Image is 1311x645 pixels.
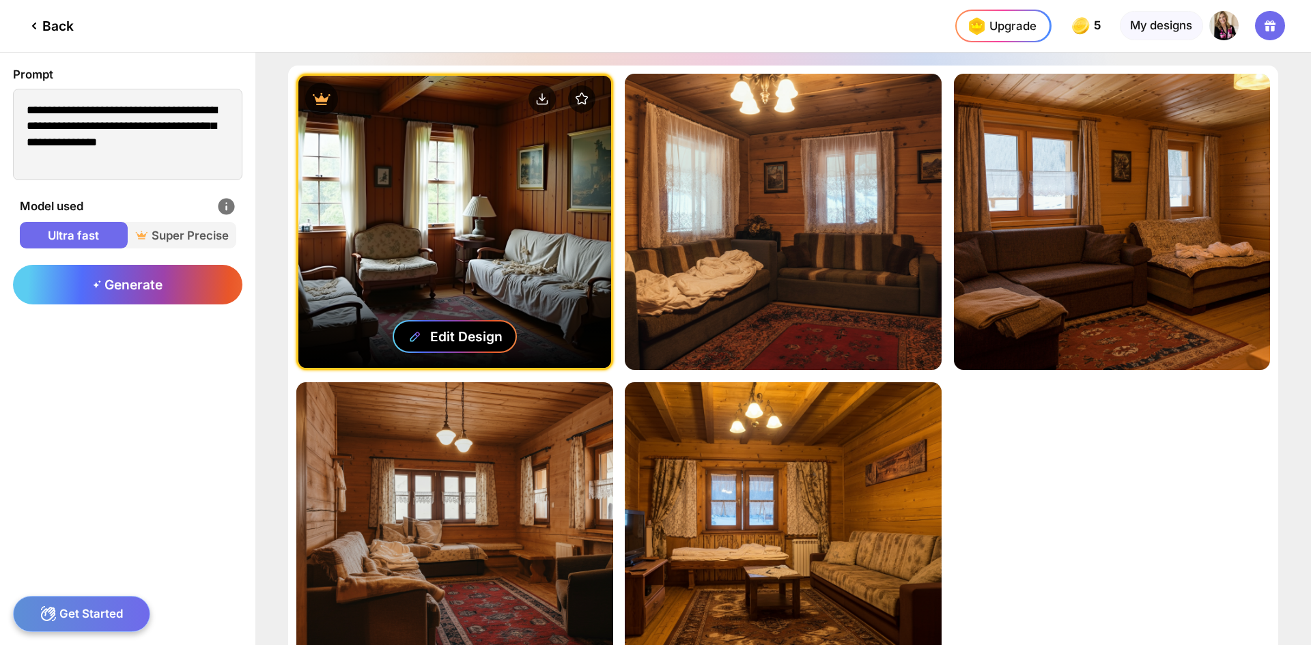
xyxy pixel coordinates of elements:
[93,276,163,293] span: Generate
[20,227,128,244] span: Ultra fast
[430,328,503,345] div: Edit Design
[963,13,989,39] img: upgrade-nav-btn-icon.gif
[1120,11,1203,40] div: My designs
[13,596,150,632] div: Get Started
[963,13,1037,39] div: Upgrade
[1094,19,1103,32] span: 5
[26,18,74,34] div: Back
[1209,11,1239,40] img: McCarty_J%2020_1_pp.jpg
[128,227,236,244] span: Super Precise
[13,66,242,83] div: Prompt
[20,197,236,216] div: Model used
